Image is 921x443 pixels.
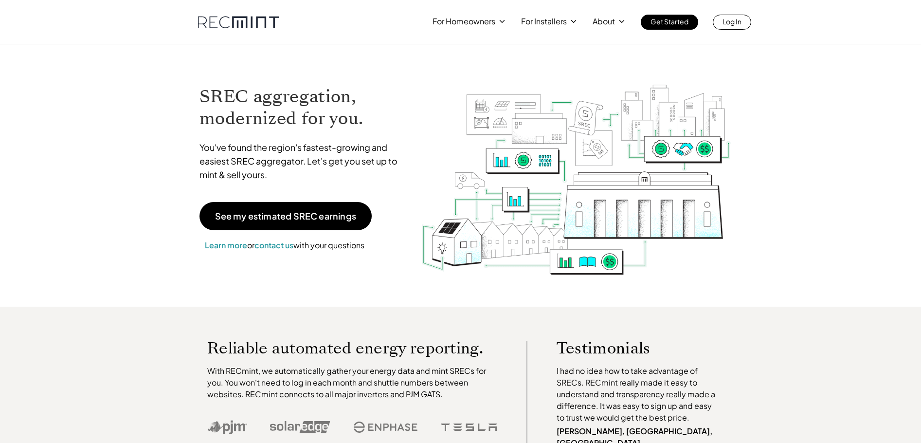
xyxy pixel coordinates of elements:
p: Log In [722,15,741,28]
p: About [593,15,615,28]
p: Testimonials [557,341,702,355]
p: or with your questions [199,239,370,252]
p: For Installers [521,15,567,28]
p: I had no idea how to take advantage of SRECs. RECmint really made it easy to understand and trans... [557,365,720,424]
img: RECmint value cycle [421,59,731,277]
p: Reliable automated energy reporting. [207,341,497,355]
p: For Homeowners [433,15,495,28]
a: See my estimated SREC earnings [199,202,372,230]
a: Get Started [641,15,698,30]
p: See my estimated SREC earnings [215,212,356,221]
a: contact us [254,240,293,250]
a: Log In [713,15,751,30]
a: Learn more [205,240,247,250]
p: With RECmint, we automatically gather your energy data and mint SRECs for you. You won't need to ... [207,365,497,400]
p: You've found the region's fastest-growing and easiest SREC aggregator. Let's get you set up to mi... [199,141,407,182]
p: Get Started [650,15,688,28]
h1: SREC aggregation, modernized for you. [199,86,407,129]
